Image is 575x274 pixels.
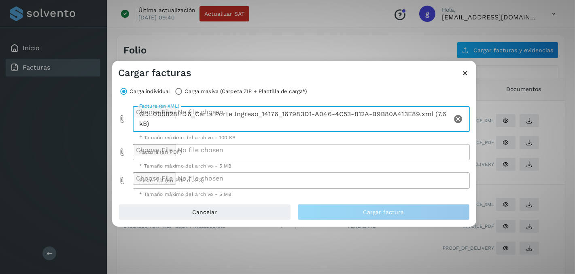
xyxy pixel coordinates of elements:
div: * Tamaño máximo del archivo - 5 MB [139,192,463,197]
button: Cancelar [119,204,291,220]
label: Carga masiva (Carpeta ZIP + Plantilla de carga*) [185,86,307,97]
i: Clear Factura (en XML) [454,114,463,124]
i: Factura (en XML) prepended action [119,115,127,123]
span: Cargar factura [363,209,404,215]
button: Cargar factura [297,204,470,220]
span: Cancelar [192,209,217,215]
h3: Cargar facturas [119,67,192,79]
i: Evidencia (en PDF o JPG) prepended action [119,176,127,185]
div: GDL000828HD6_Carta Porte Ingreso_14176_167983D1-A046-4C53-812A-B9B80A413E89.xml (7.6 kB) [133,106,452,132]
div: * Tamaño máximo del archivo - 5 MB [139,164,463,168]
label: Carga individual [130,86,170,97]
i: Factura (en PDF) prepended action [119,148,127,156]
div: * Tamaño máximo del archivo - 100 KB [139,135,463,140]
